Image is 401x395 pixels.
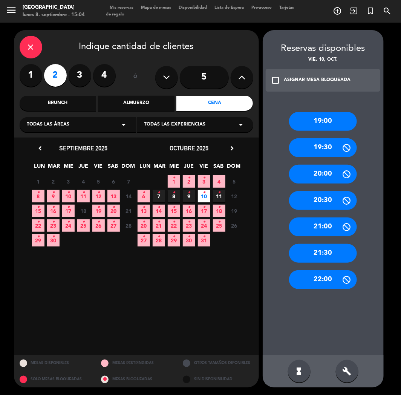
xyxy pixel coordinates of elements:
[218,187,220,199] i: •
[213,205,225,217] span: 18
[153,162,166,174] span: MAR
[119,120,129,129] i: arrow_drop_down
[20,64,42,87] label: 1
[153,234,165,246] span: 28
[203,187,205,199] i: •
[158,216,160,228] i: •
[177,371,259,387] div: SIN DISPONIBILIDAD
[263,56,384,64] div: vie. 10, oct.
[177,355,259,371] div: OTROS TAMAÑOS DIPONIBLES
[107,175,120,188] span: 6
[183,205,195,217] span: 16
[153,219,165,232] span: 21
[168,162,181,174] span: MIE
[52,216,55,228] i: •
[47,190,60,202] span: 9
[122,219,135,232] span: 28
[20,96,96,111] div: Brunch
[122,205,135,217] span: 21
[138,234,150,246] span: 27
[62,175,75,188] span: 3
[112,201,115,213] i: •
[228,205,240,217] span: 19
[107,205,120,217] span: 20
[173,172,175,184] i: •
[198,234,210,246] span: 31
[203,172,205,184] i: •
[106,6,137,10] span: Mis reservas
[183,234,195,246] span: 30
[27,121,70,129] span: Todas las áreas
[77,219,90,232] span: 25
[289,244,357,263] div: 21:30
[92,190,105,202] span: 12
[77,190,90,202] span: 11
[175,6,211,10] span: Disponibilidad
[47,219,60,232] span: 23
[183,162,195,174] span: JUE
[93,64,116,87] label: 4
[52,231,55,243] i: •
[32,175,44,188] span: 1
[237,120,246,129] i: arrow_drop_down
[153,190,165,202] span: 7
[52,201,55,213] i: •
[67,201,70,213] i: •
[82,216,85,228] i: •
[188,187,190,199] i: •
[289,217,357,236] div: 21:00
[107,219,120,232] span: 27
[92,205,105,217] span: 19
[63,162,75,174] span: MIE
[197,162,210,174] span: VIE
[92,162,104,174] span: VIE
[37,144,44,152] i: chevron_left
[211,6,248,10] span: Lista de Espera
[77,175,90,188] span: 4
[213,219,225,232] span: 25
[142,216,145,228] i: •
[228,190,240,202] span: 12
[48,162,60,174] span: MAR
[188,231,190,243] i: •
[67,216,70,228] i: •
[173,187,175,199] i: •
[198,175,210,188] span: 3
[170,144,208,152] span: octubre 2025
[153,205,165,217] span: 14
[47,205,60,217] span: 16
[228,175,240,188] span: 5
[97,201,100,213] i: •
[62,205,75,217] span: 17
[121,162,134,174] span: DOM
[37,201,40,213] i: •
[32,234,44,246] span: 29
[271,76,280,85] i: check_box_outline_blank
[67,187,70,199] i: •
[173,201,175,213] i: •
[122,175,135,188] span: 7
[62,219,75,232] span: 24
[139,162,151,174] span: LUN
[218,216,220,228] i: •
[295,367,304,376] i: hourglass_full
[198,219,210,232] span: 24
[176,96,253,111] div: Cena
[228,219,240,232] span: 26
[144,121,206,129] span: Todas las experiencias
[47,175,60,188] span: 2
[52,187,55,199] i: •
[77,205,90,217] span: 18
[228,144,236,152] i: chevron_right
[47,234,60,246] span: 30
[289,112,357,131] div: 19:00
[213,190,225,202] span: 11
[33,162,46,174] span: LUN
[138,190,150,202] span: 6
[98,96,174,111] div: Almuerzo
[23,11,85,19] div: lunes 8. septiembre - 15:04
[168,234,180,246] span: 29
[349,6,358,15] i: exit_to_app
[32,205,44,217] span: 15
[203,201,205,213] i: •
